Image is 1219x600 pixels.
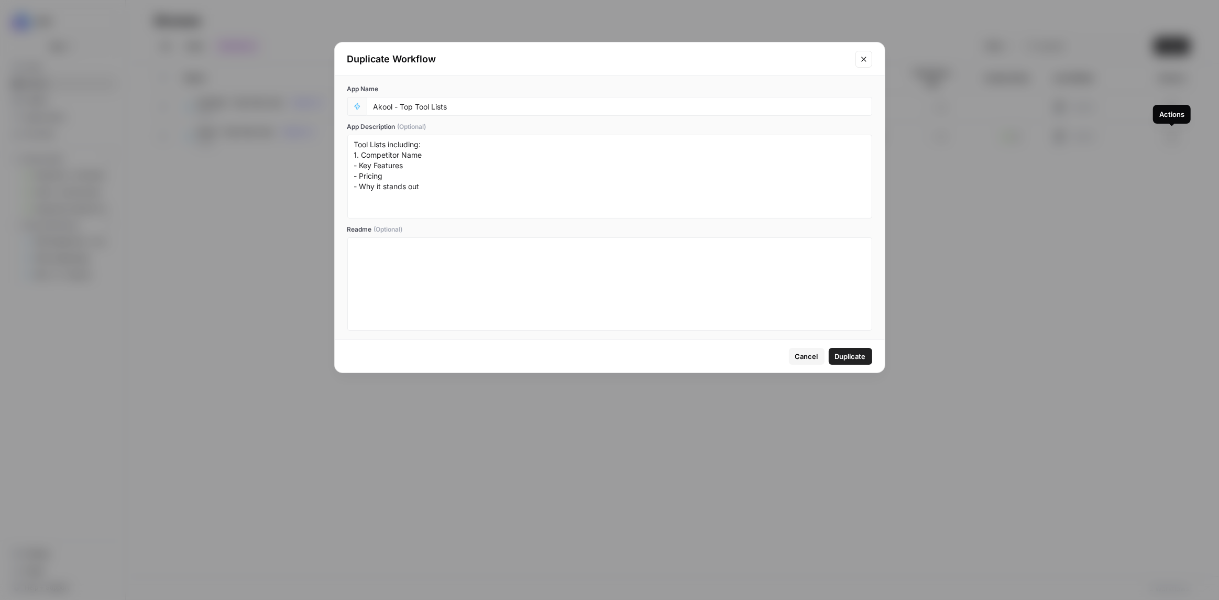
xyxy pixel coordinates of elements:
button: Cancel [789,348,825,365]
button: Duplicate [829,348,872,365]
label: App Description [347,122,872,132]
div: Duplicate Workflow [347,52,849,67]
span: Duplicate [835,351,866,362]
label: Readme [347,225,872,234]
textarea: Tool Lists including: 1. Competitor Name - Key Features - Pricing - Why it stands out [354,139,865,214]
input: Untitled [374,102,865,111]
span: (Optional) [374,225,403,234]
button: Close modal [855,51,872,68]
label: App Name [347,84,872,94]
div: Actions [1159,109,1184,119]
span: Cancel [795,351,818,362]
span: (Optional) [398,122,426,132]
